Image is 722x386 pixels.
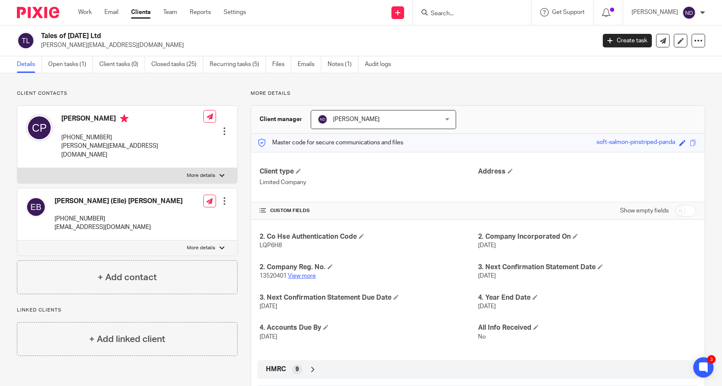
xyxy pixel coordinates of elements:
h4: + Add linked client [89,333,165,346]
h4: Address [478,167,696,176]
p: More details [251,90,705,97]
h4: 2. Company Reg. No. [260,263,478,272]
h4: All Info Received [478,323,696,332]
p: [PERSON_NAME][EMAIL_ADDRESS][DOMAIN_NAME] [41,41,590,50]
a: Client tasks (0) [99,56,145,73]
img: svg%3E [26,114,53,141]
p: Client contacts [17,90,238,97]
h4: + Add contact [98,271,157,284]
a: Team [163,8,177,17]
a: Email [104,8,118,17]
p: [PERSON_NAME][EMAIL_ADDRESS][DOMAIN_NAME] [61,142,203,159]
h4: 2. Co Hse Authentication Code [260,232,478,241]
a: Emails [298,56,321,73]
a: Files [272,56,291,73]
h2: Tales of [DATE] Ltd [41,32,480,41]
p: [EMAIL_ADDRESS][DOMAIN_NAME] [55,223,183,232]
span: [DATE] [260,334,277,340]
div: 3 [707,355,716,364]
h3: Client manager [260,115,302,124]
p: Linked clients [17,307,238,314]
a: Work [78,8,92,17]
h4: 3. Next Confirmation Statement Date [478,263,696,272]
p: [PHONE_NUMBER] [61,133,203,142]
span: No [478,334,486,340]
input: Search [430,10,506,18]
span: [DATE] [478,243,496,248]
a: Details [17,56,42,73]
img: svg%3E [682,6,696,19]
p: More details [187,245,215,251]
span: HMRC [266,365,286,374]
a: Audit logs [365,56,397,73]
a: Reports [190,8,211,17]
a: Open tasks (1) [48,56,93,73]
p: [PHONE_NUMBER] [55,215,183,223]
img: svg%3E [17,32,35,50]
a: Closed tasks (25) [151,56,203,73]
h4: 3. Next Confirmation Statement Due Date [260,293,478,302]
h4: [PERSON_NAME] (Elle) [PERSON_NAME] [55,197,183,206]
p: Master code for secure communications and files [257,138,403,147]
h4: [PERSON_NAME] [61,114,203,125]
i: Primary [120,114,129,123]
span: 9 [295,365,299,374]
h4: Client type [260,167,478,176]
span: [PERSON_NAME] [333,116,380,122]
a: View more [288,273,316,279]
a: Settings [224,8,246,17]
span: [DATE] [478,273,496,279]
span: [DATE] [478,303,496,309]
img: Pixie [17,7,59,18]
h4: 2. Company Incorporated On [478,232,696,241]
a: Clients [131,8,150,17]
img: svg%3E [317,114,328,124]
a: Notes (1) [328,56,358,73]
p: More details [187,172,215,179]
span: Get Support [552,9,585,15]
span: [DATE] [260,303,277,309]
div: soft-salmon-pinstriped-panda [596,138,675,148]
h4: 4. Year End Date [478,293,696,302]
a: Create task [603,34,652,47]
img: svg%3E [26,197,46,217]
h4: 4. Accounts Due By [260,323,478,332]
h4: CUSTOM FIELDS [260,207,478,214]
p: [PERSON_NAME] [632,8,678,17]
p: Limited Company [260,178,478,187]
label: Show empty fields [620,207,669,215]
a: Recurring tasks (5) [210,56,266,73]
span: LQP6H8 [260,243,282,248]
span: 13520401 [260,273,287,279]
